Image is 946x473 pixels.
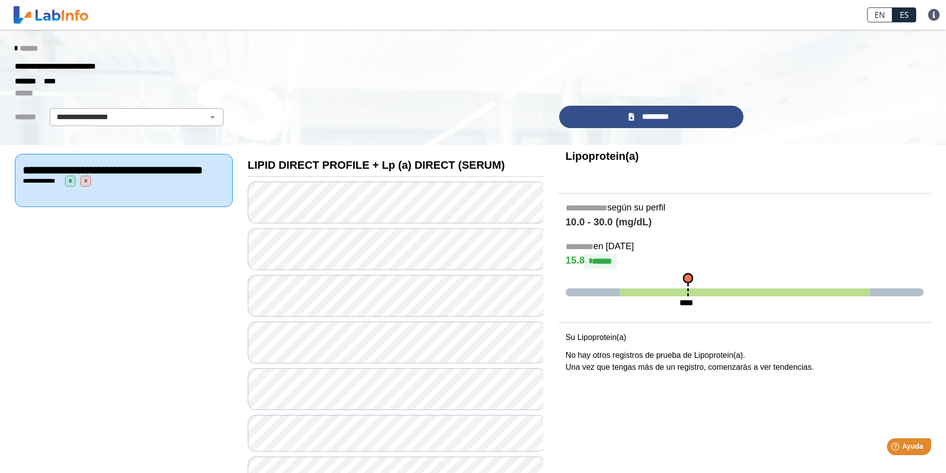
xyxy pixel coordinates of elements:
h5: en [DATE] [566,241,924,253]
p: Su Lipoprotein(a) [566,332,924,343]
p: No hay otros registros de prueba de Lipoprotein(a). Una vez que tengas más de un registro, comenz... [566,349,924,373]
b: LIPID DIRECT PROFILE + Lp (a) DIRECT (SERUM) [248,159,505,171]
b: Lipoprotein(a) [566,150,639,162]
a: EN [867,7,892,22]
h4: 15.8 [566,254,924,269]
h5: según su perfil [566,203,924,214]
iframe: Help widget launcher [858,434,935,462]
a: ES [892,7,916,22]
h4: 10.0 - 30.0 (mg/dL) [566,216,924,228]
